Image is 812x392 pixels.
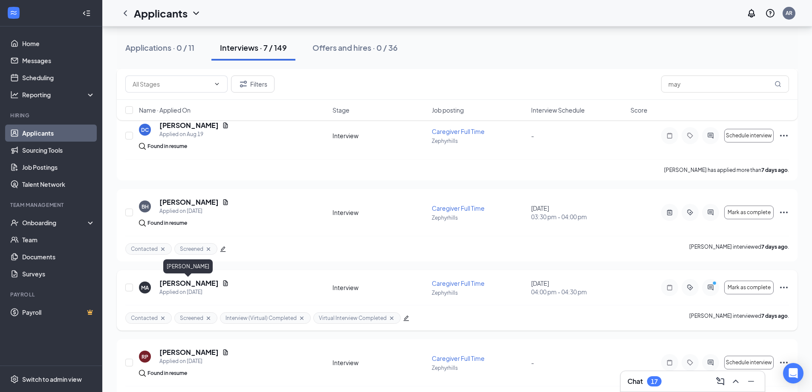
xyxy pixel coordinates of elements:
[661,75,789,93] input: Search in interviews
[432,364,526,372] p: Zephyrhills
[531,106,585,114] span: Interview Schedule
[220,42,287,53] div: Interviews · 7 / 149
[705,284,716,291] svg: ActiveChat
[689,243,789,255] p: [PERSON_NAME] interviewed .
[139,370,146,377] img: search.bf7aa3482b7795d4f01b.svg
[651,378,658,385] div: 17
[761,313,788,319] b: 7 days ago
[163,259,213,273] div: [PERSON_NAME]
[724,281,774,294] button: Mark as complete
[731,376,741,386] svg: ChevronUp
[783,363,803,383] div: Open Intercom Messenger
[531,212,625,221] span: 03:30 pm - 04:00 pm
[10,375,19,383] svg: Settings
[180,314,203,322] span: Screened
[133,79,210,89] input: All Stages
[159,348,219,357] h5: [PERSON_NAME]
[22,69,95,86] a: Scheduling
[432,354,485,362] span: Caregiver Full Time
[685,359,695,366] svg: Tag
[159,357,229,366] div: Applied on [DATE]
[10,218,19,227] svg: UserCheck
[664,166,789,174] p: [PERSON_NAME] has applied more than .
[531,204,625,221] div: [DATE]
[630,106,647,114] span: Score
[432,106,464,114] span: Job posting
[222,349,229,356] svg: Document
[142,203,149,210] div: BH
[403,315,409,321] span: edit
[761,244,788,250] b: 7 days ago
[142,353,148,360] div: RP
[205,315,212,322] svg: Cross
[665,284,675,291] svg: Note
[728,285,771,290] span: Mark as complete
[779,131,789,141] svg: Ellipses
[765,8,775,18] svg: QuestionInfo
[685,284,695,291] svg: ActiveTag
[22,159,95,176] a: Job Postings
[191,8,201,18] svg: ChevronDown
[22,176,95,193] a: Talent Network
[147,369,187,377] div: Found in resume
[312,42,398,53] div: Offers and hires · 0 / 36
[22,231,95,248] a: Team
[159,207,229,215] div: Applied on [DATE]
[705,132,716,139] svg: ActiveChat
[120,8,130,18] a: ChevronLeft
[332,106,350,114] span: Stage
[222,199,229,206] svg: Document
[147,142,187,151] div: Found in resume
[125,42,194,53] div: Applications · 0 / 11
[689,312,789,324] p: [PERSON_NAME] interviewed .
[332,208,427,217] div: Interview
[10,291,93,298] div: Payroll
[774,81,781,87] svg: MagnifyingGlass
[332,358,427,367] div: Interview
[147,219,187,227] div: Found in resume
[22,265,95,282] a: Surveys
[665,359,675,366] svg: Note
[134,6,188,20] h1: Applicants
[225,314,297,322] span: Interview (Virtual) Completed
[665,209,675,216] svg: ActiveNote
[779,357,789,368] svg: Ellipses
[432,137,526,145] p: Zephyrhills
[761,167,788,173] b: 7 days ago
[159,288,229,296] div: Applied on [DATE]
[705,209,716,216] svg: ActiveChat
[724,129,774,142] button: Schedule interview
[531,279,625,296] div: [DATE]
[22,90,95,99] div: Reporting
[728,209,771,215] span: Mark as complete
[685,132,695,139] svg: Tag
[332,131,427,140] div: Interview
[139,143,146,150] img: search.bf7aa3482b7795d4f01b.svg
[22,125,95,142] a: Applicants
[159,315,166,322] svg: Cross
[729,375,743,388] button: ChevronUp
[715,376,725,386] svg: ComposeMessage
[22,248,95,265] a: Documents
[432,289,526,296] p: Zephyrhills
[332,283,427,292] div: Interview
[222,280,229,287] svg: Document
[205,246,212,253] svg: Cross
[22,218,88,227] div: Onboarding
[665,132,675,139] svg: Note
[779,282,789,293] svg: Ellipses
[724,356,774,369] button: Schedule interview
[746,376,756,386] svg: Minimize
[22,304,95,321] a: PayrollCrown
[711,281,721,287] svg: PrimaryDot
[159,279,219,288] h5: [PERSON_NAME]
[10,112,93,119] div: Hiring
[627,377,643,386] h3: Chat
[746,8,757,18] svg: Notifications
[82,9,91,17] svg: Collapse
[432,128,485,135] span: Caregiver Full Time
[685,209,695,216] svg: ActiveTag
[238,79,249,89] svg: Filter
[724,206,774,219] button: Mark as complete
[744,375,758,388] button: Minimize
